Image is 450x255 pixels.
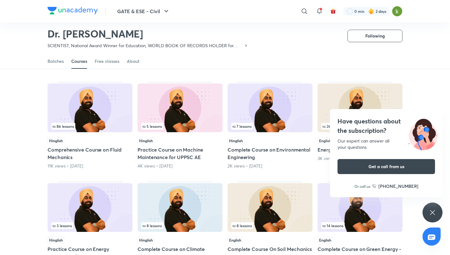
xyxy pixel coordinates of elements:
img: Company Logo [47,7,98,14]
button: Get a call from us [337,159,435,174]
div: infosection [51,222,129,229]
img: Thumbnail [47,83,132,132]
div: infosection [51,123,129,130]
img: Thumbnail [227,183,312,232]
div: 3K views • 5 months ago [317,155,402,162]
img: ttu_illustration_new.svg [403,117,442,150]
div: left [321,123,399,130]
button: avatar [328,6,338,16]
span: 14 lessons [322,224,343,227]
span: Hinglish [227,137,244,144]
span: Hinglish [137,237,154,243]
span: 8 lessons [232,224,252,227]
img: streak [368,8,374,14]
div: About [127,58,139,64]
div: Complete Course on Environmental Engineering [227,82,312,169]
img: Thumbnail [47,183,132,232]
span: Hinglish [47,137,64,144]
a: About [127,54,139,69]
a: Free classes [95,54,119,69]
span: 8 lessons [142,224,162,227]
div: Comprehensive Course on Fluid Mechanics [47,82,132,169]
span: English [317,237,333,243]
h5: Practice Course on Machine Maintenance for UPPSC AE [137,146,222,161]
div: infosection [141,222,219,229]
div: infocontainer [51,123,129,130]
span: 5 lessons [142,124,162,128]
div: infosection [231,123,309,130]
div: left [51,123,129,130]
h5: Complete Course On Soil Mechanics [227,245,312,253]
span: Hinglish [47,237,64,243]
img: Thumbnail [137,183,222,232]
h2: Dr. [PERSON_NAME] [47,27,248,40]
p: Or call us [354,183,370,189]
div: 4K views • 5 months ago [137,163,222,169]
div: left [231,123,309,130]
h6: [PHONE_NUMBER] [378,183,418,189]
button: Following [347,30,402,42]
div: infocontainer [51,222,129,229]
div: infocontainer [141,123,219,130]
div: infosection [321,222,399,229]
a: Batches [47,54,64,69]
div: infocontainer [141,222,219,229]
span: English [227,237,243,243]
span: 26 lessons [322,124,344,128]
img: avatar [330,8,336,14]
span: 7 lessons [232,124,252,128]
p: SCIENTIST, National Award Winner for Education, WORLD BOOK OF RECORDS HOLDER for Maximum UPSC Qua... [47,42,243,49]
img: Thumbnail [317,83,402,132]
div: Free classes [95,58,119,64]
span: Hinglish [137,137,154,144]
div: infocontainer [231,222,309,229]
h5: Energy and it conservation [317,146,402,153]
div: Energy and it conservation [317,82,402,169]
h5: Complete Course on Environmental Engineering [227,146,312,161]
div: infocontainer [321,123,399,130]
div: left [141,222,219,229]
button: GATE & ESE - Civil [113,5,174,17]
div: infocontainer [231,123,309,130]
a: Company Logo [47,7,98,16]
img: Thumbnail [137,83,222,132]
div: 2K views • 5 months ago [227,163,312,169]
img: Piyush raj [392,6,402,17]
span: Following [365,33,385,39]
span: English [317,137,333,144]
div: infosection [321,123,399,130]
div: Batches [47,58,64,64]
div: Our expert can answer all your questions [337,138,435,150]
h5: Comprehensive Course on Fluid Mechanics [47,146,132,161]
div: left [321,222,399,229]
div: left [51,222,129,229]
div: infosection [231,222,309,229]
div: infocontainer [321,222,399,229]
img: Thumbnail [227,83,312,132]
span: 3 lessons [52,224,72,227]
div: Practice Course on Machine Maintenance for UPPSC AE [137,82,222,169]
div: left [231,222,309,229]
div: Courses [71,58,87,64]
h4: Have questions about the subscription? [337,117,435,135]
div: left [141,123,219,130]
a: [PHONE_NUMBER] [372,183,418,189]
div: infosection [141,123,219,130]
div: 11K views • 4 months ago [47,163,132,169]
img: Thumbnail [317,183,402,232]
a: Courses [71,54,87,69]
span: 86 lessons [52,124,74,128]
